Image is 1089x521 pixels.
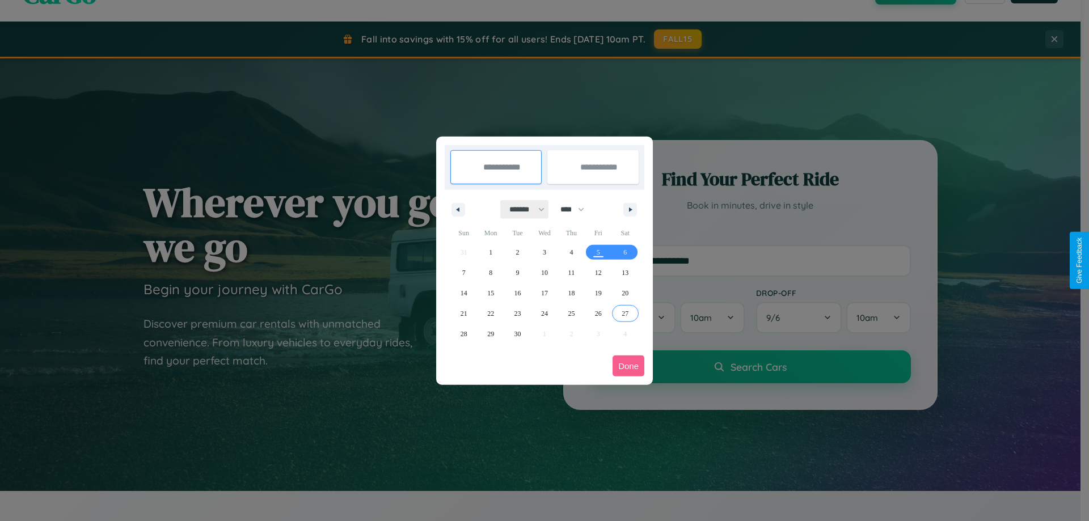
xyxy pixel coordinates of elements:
span: 17 [541,283,548,303]
span: Thu [558,224,585,242]
span: 29 [487,324,494,344]
button: 14 [450,283,477,303]
div: Give Feedback [1075,238,1083,283]
span: 1 [489,242,492,262]
button: 17 [531,283,558,303]
button: 13 [612,262,639,283]
button: 28 [450,324,477,344]
span: 11 [568,262,575,283]
button: 26 [585,303,611,324]
span: 27 [622,303,628,324]
button: 10 [531,262,558,283]
button: 18 [558,283,585,303]
button: 20 [612,283,639,303]
button: 4 [558,242,585,262]
span: 12 [595,262,602,283]
button: 11 [558,262,585,283]
span: 8 [489,262,492,283]
span: 18 [568,283,575,303]
span: 4 [569,242,573,262]
span: 6 [623,242,627,262]
span: Fri [585,224,611,242]
span: 7 [462,262,466,283]
span: 2 [516,242,520,262]
button: 7 [450,262,477,283]
span: 22 [487,303,494,324]
button: 29 [477,324,504,344]
button: 24 [531,303,558,324]
span: Mon [477,224,504,242]
span: 3 [543,242,546,262]
button: 25 [558,303,585,324]
button: 12 [585,262,611,283]
button: 27 [612,303,639,324]
span: 26 [595,303,602,324]
button: 5 [585,242,611,262]
span: 15 [487,283,494,303]
button: 15 [477,283,504,303]
button: 9 [504,262,531,283]
span: Wed [531,224,558,242]
span: 10 [541,262,548,283]
span: Sat [612,224,639,242]
span: 14 [461,283,467,303]
span: 5 [597,242,600,262]
button: 21 [450,303,477,324]
span: 28 [461,324,467,344]
button: 1 [477,242,504,262]
span: Tue [504,224,531,242]
span: 19 [595,283,602,303]
span: 9 [516,262,520,283]
button: 8 [477,262,504,283]
span: 16 [514,283,521,303]
span: 21 [461,303,467,324]
button: 22 [477,303,504,324]
span: 30 [514,324,521,344]
button: 30 [504,324,531,344]
span: 23 [514,303,521,324]
button: Done [613,355,644,376]
button: 23 [504,303,531,324]
span: 24 [541,303,548,324]
button: 2 [504,242,531,262]
button: 3 [531,242,558,262]
button: 16 [504,283,531,303]
button: 19 [585,283,611,303]
span: 25 [568,303,575,324]
span: 20 [622,283,628,303]
span: 13 [622,262,628,283]
span: Sun [450,224,477,242]
button: 6 [612,242,639,262]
